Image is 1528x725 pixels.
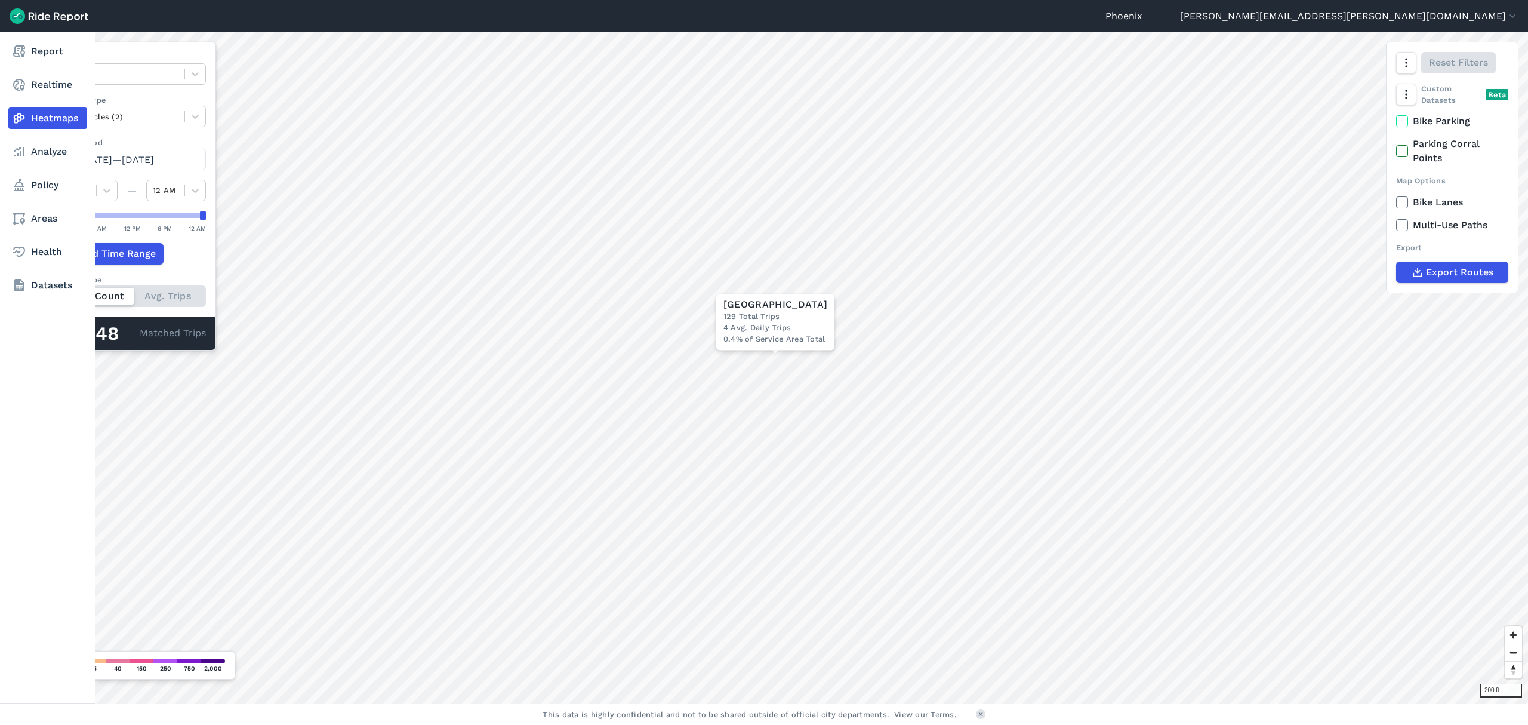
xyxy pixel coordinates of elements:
div: Export [1396,242,1508,253]
label: Parking Corral Points [1396,137,1508,165]
a: Policy [8,174,87,196]
label: Data Period [58,137,206,148]
button: Export Routes [1396,262,1508,283]
button: [PERSON_NAME][EMAIL_ADDRESS][PERSON_NAME][DOMAIN_NAME] [1180,9,1518,23]
label: Multi-Use Paths [1396,218,1508,232]
span: Add Time Range [80,247,156,261]
div: 12 AM [189,223,206,234]
a: Report [8,41,87,62]
span: Reset Filters [1429,56,1488,70]
label: Bike Lanes [1396,195,1508,210]
a: Analyze [8,141,87,162]
label: Data Type [58,52,206,63]
button: Reset bearing to north [1505,661,1522,678]
div: 200 ft [1480,684,1522,698]
button: Add Time Range [58,243,164,265]
div: Custom Datasets [1396,83,1508,106]
a: Areas [8,208,87,229]
label: Vehicle Type [58,94,206,106]
button: Reset Filters [1421,52,1496,73]
a: Realtime [8,74,87,96]
div: 6 PM [158,223,172,234]
div: 4 Avg. Daily Trips [723,322,827,334]
a: Heatmaps [8,107,87,129]
canvas: Map [38,32,1528,704]
a: Health [8,241,87,263]
button: Zoom in [1505,626,1522,644]
label: Bike Parking [1396,114,1508,128]
div: Beta [1486,89,1508,100]
div: [GEOGRAPHIC_DATA] [723,299,827,311]
a: Phoenix [1105,9,1142,23]
a: View our Terms. [894,709,957,720]
button: Zoom out [1505,644,1522,661]
img: Ride Report [10,8,88,24]
div: 33,648 [58,326,140,342]
span: Export Routes [1426,265,1493,279]
a: Datasets [8,275,87,296]
div: Count Type [58,274,206,285]
button: [DATE]—[DATE] [58,149,206,170]
div: Map Options [1396,175,1508,186]
div: Matched Trips [48,317,215,350]
span: [DATE]—[DATE] [80,154,154,165]
div: 129 Total Trips [723,311,827,322]
div: 6 AM [92,223,107,234]
div: 0.4% of Service Area Total [723,334,827,345]
div: 12 PM [124,223,141,234]
div: — [118,183,146,198]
